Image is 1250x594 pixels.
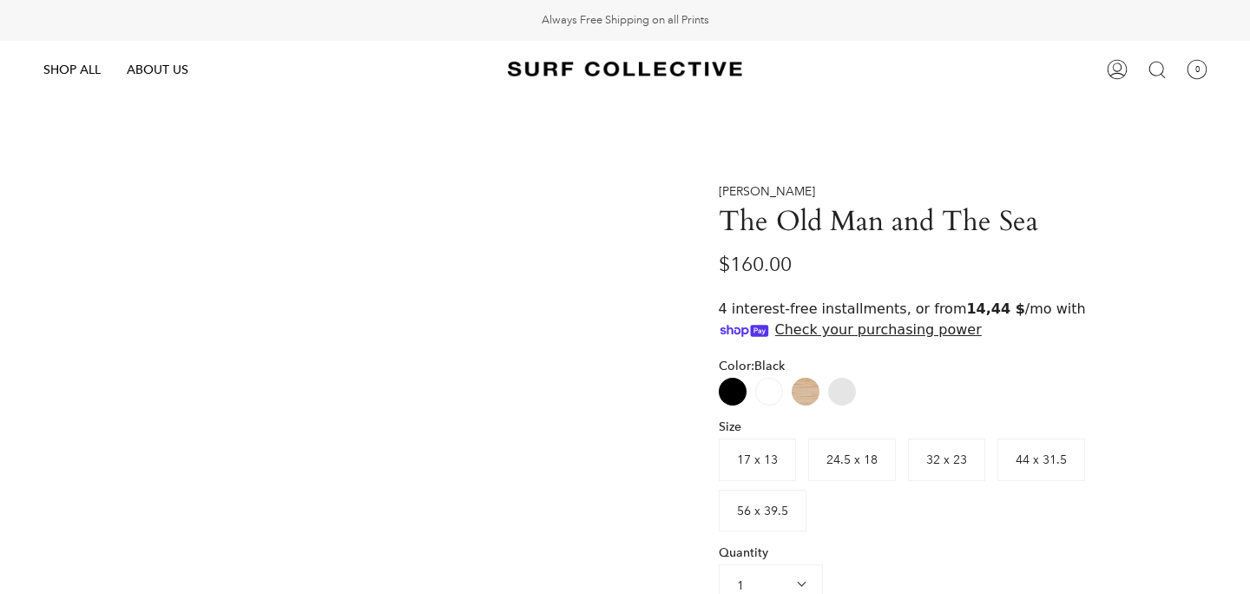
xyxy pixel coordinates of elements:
span: Size [719,419,747,434]
span: 56 x 39.5 [737,503,788,518]
span: 17 x 13 [737,452,778,467]
span: Color: [719,358,790,373]
img: Surf Collective [508,54,742,86]
span: 44 x 31.5 [1016,452,1067,467]
span: Black [754,358,785,373]
span: 24.5 x 18 [826,452,878,467]
h1: The Old Man and The Sea [719,205,1075,239]
a: ABOUT US [114,41,201,99]
span: ABOUT US [127,62,188,77]
a: 0 [1177,41,1216,99]
span: Always Free Shipping on all Prints [542,13,709,28]
span: 0 [1187,59,1207,80]
span: Quantity [719,544,1135,560]
span: SHOP ALL [43,62,101,77]
span: 32 x 23 [926,452,967,467]
a: [PERSON_NAME] [719,183,815,199]
span: $160.00 [719,252,792,276]
a: SHOP ALL [30,41,114,99]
